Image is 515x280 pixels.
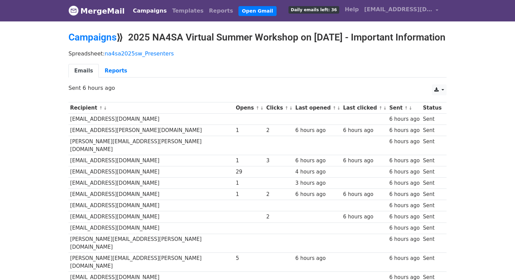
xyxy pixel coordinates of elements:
[68,5,79,16] img: MergeMail logo
[68,32,447,43] h2: ⟫ 2025 NA4SA Virtual Summer Workshop on [DATE] - Important Information
[389,224,420,232] div: 6 hours ago
[389,138,420,146] div: 6 hours ago
[343,191,386,198] div: 6 hours ago
[238,6,276,16] a: Open Gmail
[285,105,288,111] a: ↑
[389,127,420,134] div: 6 hours ago
[364,5,432,14] span: [EMAIL_ADDRESS][DOMAIN_NAME]
[389,179,420,187] div: 6 hours ago
[389,235,420,243] div: 6 hours ago
[295,254,340,262] div: 6 hours ago
[68,200,234,211] td: [EMAIL_ADDRESS][DOMAIN_NAME]
[342,3,361,16] a: Help
[332,105,336,111] a: ↑
[68,64,99,78] a: Emails
[68,189,234,200] td: [EMAIL_ADDRESS][DOMAIN_NAME]
[105,50,174,57] a: na4sa2025sw_Presenters
[260,105,264,111] a: ↓
[68,178,234,189] td: [EMAIL_ADDRESS][DOMAIN_NAME]
[289,105,293,111] a: ↓
[337,105,341,111] a: ↓
[421,178,443,189] td: Sent
[236,179,263,187] div: 1
[404,105,408,111] a: ↑
[68,114,234,125] td: [EMAIL_ADDRESS][DOMAIN_NAME]
[68,102,234,114] th: Recipient
[421,166,443,178] td: Sent
[388,102,421,114] th: Sent
[68,253,234,272] td: [PERSON_NAME][EMAIL_ADDRESS][PERSON_NAME][DOMAIN_NAME]
[389,168,420,176] div: 6 hours ago
[266,127,292,134] div: 2
[295,168,340,176] div: 4 hours ago
[236,157,263,165] div: 1
[169,4,206,18] a: Templates
[421,102,443,114] th: Status
[68,166,234,178] td: [EMAIL_ADDRESS][DOMAIN_NAME]
[103,105,107,111] a: ↓
[389,213,420,221] div: 6 hours ago
[68,4,125,18] a: MergeMail
[236,191,263,198] div: 1
[421,223,443,234] td: Sent
[421,136,443,155] td: Sent
[288,6,339,14] span: Daily emails left: 36
[236,254,263,262] div: 5
[343,127,386,134] div: 6 hours ago
[68,125,234,136] td: [EMAIL_ADDRESS][PERSON_NAME][DOMAIN_NAME]
[383,105,387,111] a: ↓
[68,136,234,155] td: [PERSON_NAME][EMAIL_ADDRESS][PERSON_NAME][DOMAIN_NAME]
[295,191,340,198] div: 6 hours ago
[130,4,169,18] a: Campaigns
[295,157,340,165] div: 6 hours ago
[68,84,447,92] p: Sent 6 hours ago
[389,157,420,165] div: 6 hours ago
[99,64,133,78] a: Reports
[266,157,292,165] div: 3
[68,32,116,43] a: Campaigns
[389,202,420,210] div: 6 hours ago
[236,168,263,176] div: 29
[295,127,340,134] div: 6 hours ago
[341,102,388,114] th: Last clicked
[99,105,103,111] a: ↑
[343,213,386,221] div: 6 hours ago
[206,4,236,18] a: Reports
[343,157,386,165] div: 6 hours ago
[68,234,234,253] td: [PERSON_NAME][EMAIL_ADDRESS][PERSON_NAME][DOMAIN_NAME]
[389,254,420,262] div: 6 hours ago
[421,234,443,253] td: Sent
[421,253,443,272] td: Sent
[389,115,420,123] div: 6 hours ago
[379,105,383,111] a: ↑
[421,114,443,125] td: Sent
[266,191,292,198] div: 2
[68,223,234,234] td: [EMAIL_ADDRESS][DOMAIN_NAME]
[234,102,265,114] th: Opens
[294,102,341,114] th: Last opened
[421,211,443,223] td: Sent
[421,200,443,211] td: Sent
[236,127,263,134] div: 1
[265,102,294,114] th: Clicks
[361,3,441,19] a: [EMAIL_ADDRESS][DOMAIN_NAME]
[68,211,234,223] td: [EMAIL_ADDRESS][DOMAIN_NAME]
[68,50,447,57] p: Spreadsheet:
[409,105,412,111] a: ↓
[389,191,420,198] div: 6 hours ago
[256,105,260,111] a: ↑
[286,3,342,16] a: Daily emails left: 36
[421,155,443,166] td: Sent
[295,179,340,187] div: 3 hours ago
[266,213,292,221] div: 2
[421,125,443,136] td: Sent
[421,189,443,200] td: Sent
[68,155,234,166] td: [EMAIL_ADDRESS][DOMAIN_NAME]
